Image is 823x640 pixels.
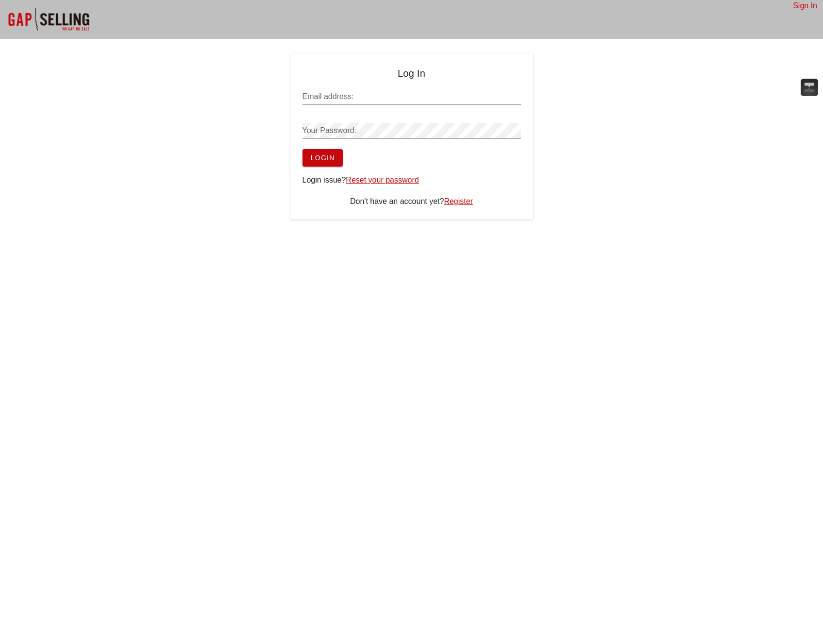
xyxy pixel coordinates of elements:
[302,174,521,186] div: Login issue?
[310,154,335,162] span: Login
[346,176,419,184] a: Reset your password
[302,66,521,81] h4: Log In
[444,197,473,205] a: Register
[793,1,817,10] a: Sign In
[302,149,343,167] button: Login
[302,196,521,207] div: Don't have an account yet?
